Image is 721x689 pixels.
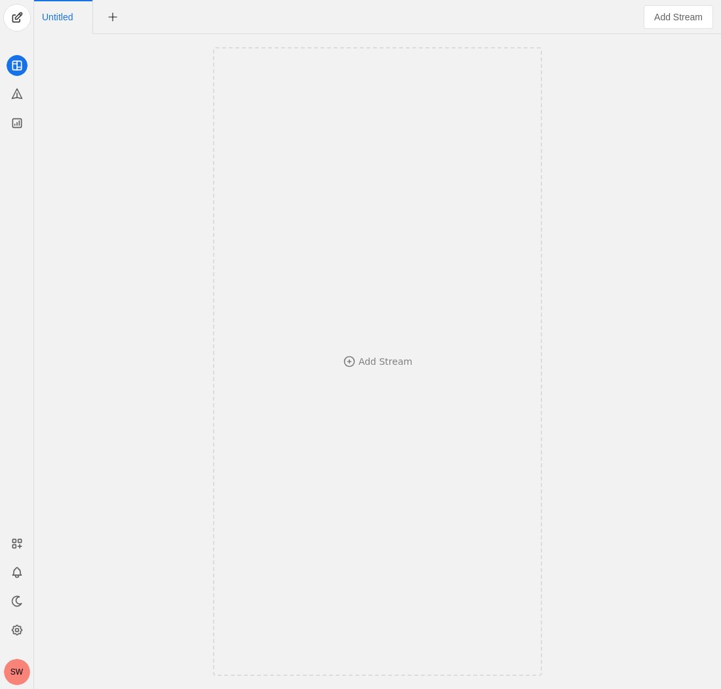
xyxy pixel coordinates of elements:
[42,12,73,22] span: Click to edit name
[644,5,713,29] button: Add Stream
[359,355,412,368] div: Add Stream
[654,10,703,24] span: Add Stream
[101,11,125,22] app-icon-button: New Tab
[4,659,30,685] button: SW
